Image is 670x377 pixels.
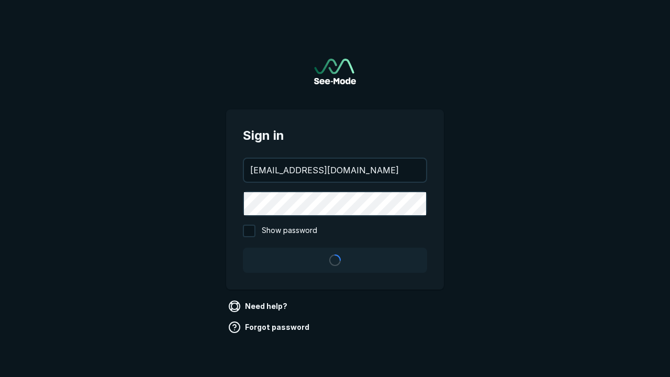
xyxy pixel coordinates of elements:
img: See-Mode Logo [314,59,356,84]
span: Sign in [243,126,427,145]
input: your@email.com [244,159,426,182]
a: Go to sign in [314,59,356,84]
a: Need help? [226,298,292,315]
a: Forgot password [226,319,314,336]
span: Show password [262,225,317,237]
